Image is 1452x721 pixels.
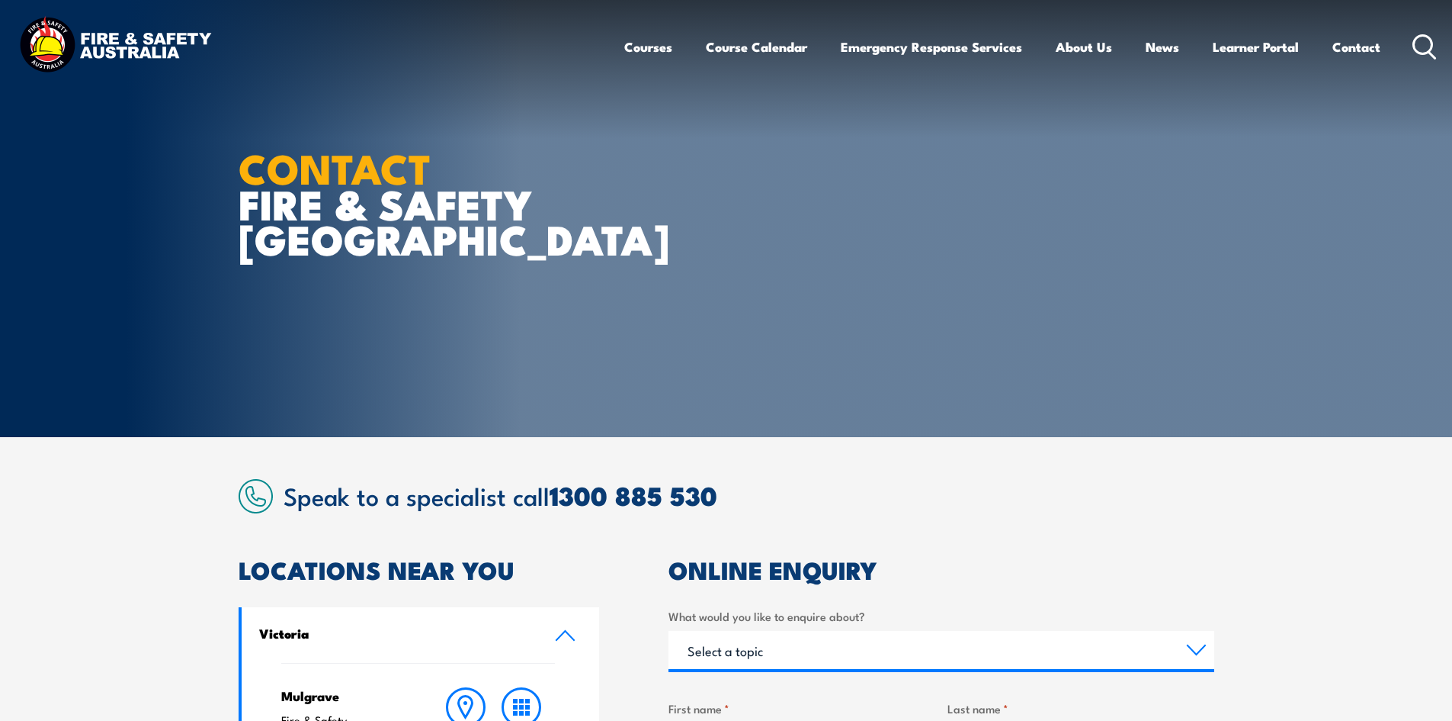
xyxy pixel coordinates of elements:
[1146,27,1179,67] a: News
[841,27,1022,67] a: Emergency Response Services
[239,558,600,580] h2: LOCATIONS NEAR YOU
[239,135,431,198] strong: CONTACT
[1332,27,1380,67] a: Contact
[1056,27,1112,67] a: About Us
[624,27,672,67] a: Courses
[239,150,615,256] h1: FIRE & SAFETY [GEOGRAPHIC_DATA]
[281,687,409,704] h4: Mulgrave
[947,700,1214,717] label: Last name
[706,27,807,67] a: Course Calendar
[668,607,1214,625] label: What would you like to enquire about?
[284,481,1214,509] h2: Speak to a specialist call
[668,700,935,717] label: First name
[242,607,600,663] a: Victoria
[1213,27,1299,67] a: Learner Portal
[550,475,717,515] a: 1300 885 530
[668,558,1214,580] h2: ONLINE ENQUIRY
[259,625,532,642] h4: Victoria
